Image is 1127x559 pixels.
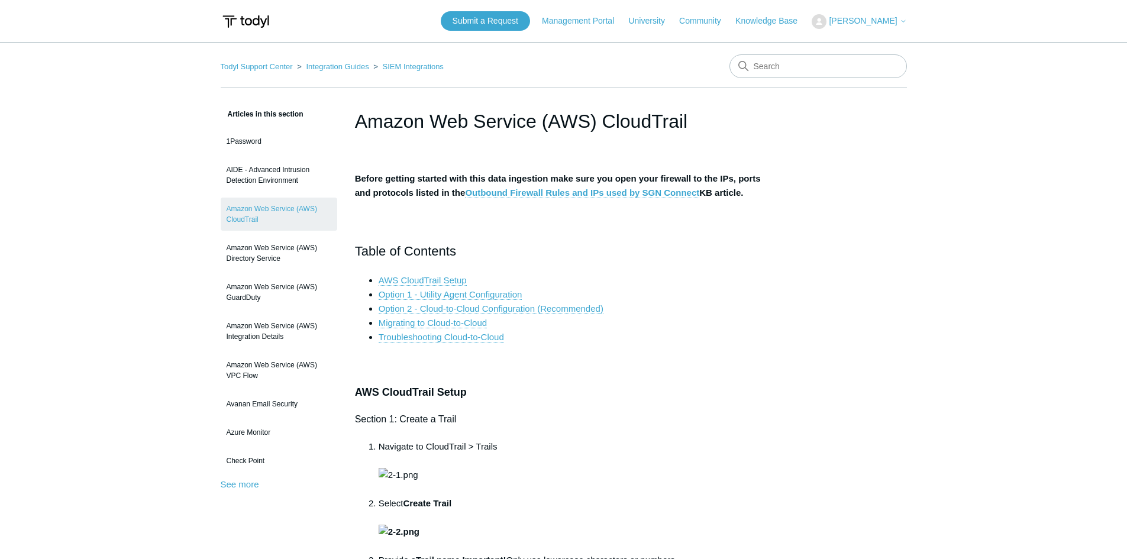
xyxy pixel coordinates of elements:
[628,15,676,27] a: University
[542,15,626,27] a: Management Portal
[379,468,418,482] img: 2-1.png
[379,525,419,539] img: 2-2.png
[735,15,809,27] a: Knowledge Base
[379,275,467,286] a: AWS CloudTrail Setup
[379,318,487,328] a: Migrating to Cloud-to-Cloud
[221,130,337,153] a: 1Password
[465,188,699,198] a: Outbound Firewall Rules and IPs used by SGN Connect
[379,332,504,342] a: Troubleshooting Cloud-to-Cloud
[295,62,371,71] li: Integration Guides
[355,412,773,427] h4: Section 1: Create a Trail
[729,54,907,78] input: Search
[221,450,337,472] a: Check Point
[306,62,369,71] a: Integration Guides
[441,11,530,31] a: Submit a Request
[379,498,451,537] strong: Create Trail
[355,384,773,401] h3: AWS CloudTrail Setup
[221,479,259,489] a: See more
[355,241,773,261] h2: Table of Contents
[379,289,522,300] a: Option 1 - Utility Agent Configuration
[221,62,295,71] li: Todyl Support Center
[355,107,773,135] h1: Amazon Web Service (AWS) CloudTrail
[221,11,271,33] img: Todyl Support Center Help Center home page
[221,421,337,444] a: Azure Monitor
[355,173,761,198] strong: Before getting started with this data ingestion make sure you open your firewall to the IPs, port...
[383,62,444,71] a: SIEM Integrations
[679,15,733,27] a: Community
[221,62,293,71] a: Todyl Support Center
[221,354,337,387] a: Amazon Web Service (AWS) VPC Flow
[221,198,337,231] a: Amazon Web Service (AWS) CloudTrail
[829,16,897,25] span: [PERSON_NAME]
[379,440,773,496] li: Navigate to CloudTrail > Trails
[379,496,773,553] li: Select
[221,276,337,309] a: Amazon Web Service (AWS) GuardDuty
[221,237,337,270] a: Amazon Web Service (AWS) Directory Service
[221,393,337,415] a: Avanan Email Security
[221,110,303,118] span: Articles in this section
[379,303,603,314] a: Option 2 - Cloud-to-Cloud Configuration (Recommended)
[371,62,444,71] li: SIEM Integrations
[812,14,906,29] button: [PERSON_NAME]
[221,315,337,348] a: Amazon Web Service (AWS) Integration Details
[221,159,337,192] a: AIDE - Advanced Intrusion Detection Environment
